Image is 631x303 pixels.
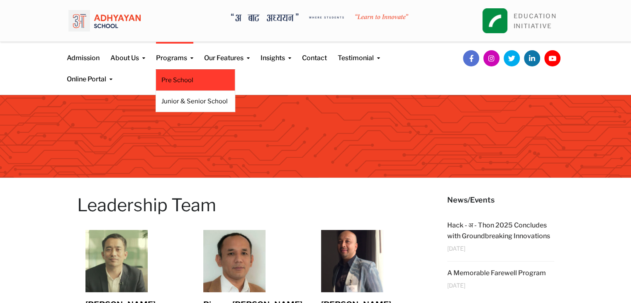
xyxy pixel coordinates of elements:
[321,257,383,264] a: Miraj Shrestha
[231,13,408,22] img: A Bata Adhyayan where students learn to Innovate
[156,42,193,63] a: Programs
[514,12,556,30] a: EDUCATIONINITIATIVE
[110,42,145,63] a: About Us
[482,8,507,33] img: square_leapfrog
[67,63,112,84] a: Online Portal
[85,257,148,264] a: Himal Karmacharya
[261,42,291,63] a: Insights
[447,282,465,288] span: [DATE]
[204,42,250,63] a: Our Features
[447,269,546,277] a: A Memorable Farewell Program
[338,42,380,63] a: Testimonial
[67,42,100,63] a: Admission
[447,245,465,252] span: [DATE]
[68,6,141,35] img: logo
[447,221,550,240] a: Hack - अ - Thon 2025 Concludes with Groundbreaking Innovations
[447,195,554,205] h5: News/Events
[77,195,431,215] h1: Leadership Team
[203,257,266,264] a: Biswas Shrestha
[161,97,229,106] a: Junior & Senior School
[302,42,327,63] a: Contact
[161,76,229,85] a: Pre School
